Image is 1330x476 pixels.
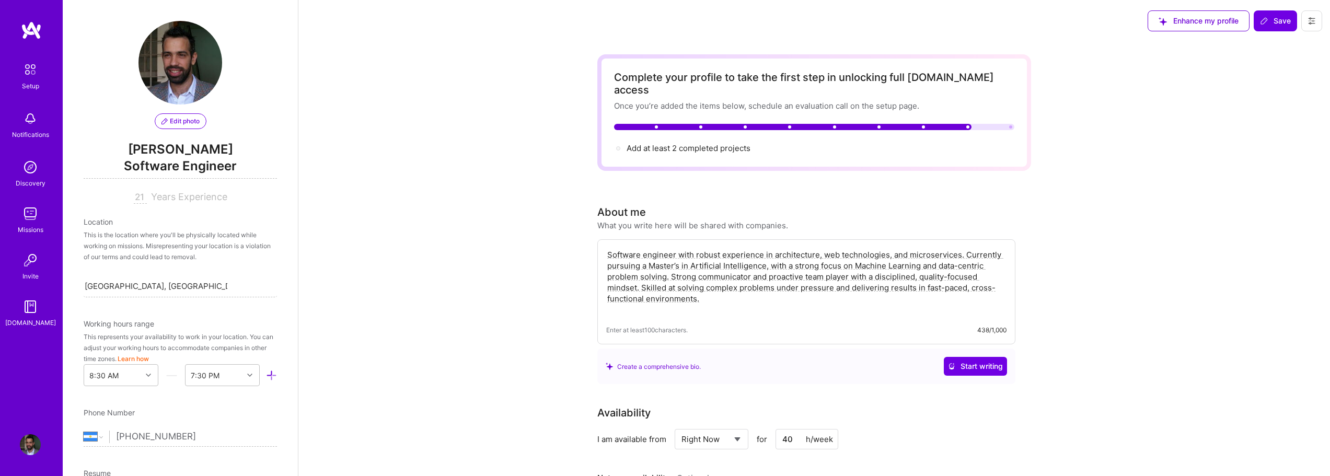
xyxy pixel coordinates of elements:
img: User Avatar [20,434,41,455]
img: teamwork [20,203,41,224]
div: Complete your profile to take the first step in unlocking full [DOMAIN_NAME] access [614,71,1014,96]
div: 438/1,000 [977,324,1007,335]
div: About me [597,204,646,220]
a: User Avatar [17,434,43,455]
span: Working hours range [84,319,154,328]
span: [PERSON_NAME] [84,142,277,157]
img: discovery [20,157,41,178]
button: Edit photo [155,113,206,129]
i: icon PencilPurple [161,118,168,124]
i: icon CrystalBallWhite [948,363,955,370]
div: Missions [18,224,43,235]
div: Discovery [16,178,45,189]
span: Enter at least 100 characters. [606,324,688,335]
div: [DOMAIN_NAME] [5,317,56,328]
span: Years Experience [151,191,227,202]
div: This represents your availability to work in your location. You can adjust your working hours to ... [84,331,277,364]
img: setup [19,59,41,80]
span: Start writing [948,361,1003,371]
div: Once you’re added the items below, schedule an evaluation call on the setup page. [614,100,1014,111]
img: bell [20,108,41,129]
button: Save [1254,10,1297,31]
div: Notifications [12,129,49,140]
img: guide book [20,296,41,317]
span: Software Engineer [84,157,277,179]
div: Availability [597,405,651,421]
input: XX [134,191,147,204]
input: +1 (000) 000-0000 [116,422,277,452]
button: Start writing [944,357,1007,376]
span: for [757,434,767,445]
div: Location [84,216,277,227]
i: icon Chevron [146,373,151,378]
div: Setup [22,80,39,91]
span: Save [1260,16,1291,26]
div: h/week [806,434,833,445]
div: This is the location where you'll be physically located while working on missions. Misrepresentin... [84,229,277,262]
textarea: Software engineer with robust experience in architecture, web technologies, and microservices. Cu... [606,248,1007,316]
img: Invite [20,250,41,271]
button: Learn how [118,353,149,364]
i: icon HorizontalInLineDivider [166,370,177,381]
span: Phone Number [84,408,135,417]
span: Edit photo [161,117,200,126]
img: User Avatar [138,21,222,105]
span: Add at least 2 completed projects [627,143,750,153]
div: 7:30 PM [191,370,219,381]
div: Invite [22,271,39,282]
input: XX [776,429,838,449]
div: What you write here will be shared with companies. [597,220,788,231]
div: I am available from [597,434,666,445]
i: icon SuggestedTeams [606,363,613,370]
div: 8:30 AM [89,370,119,381]
img: logo [21,21,42,40]
i: icon Chevron [247,373,252,378]
div: Create a comprehensive bio. [606,361,701,372]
